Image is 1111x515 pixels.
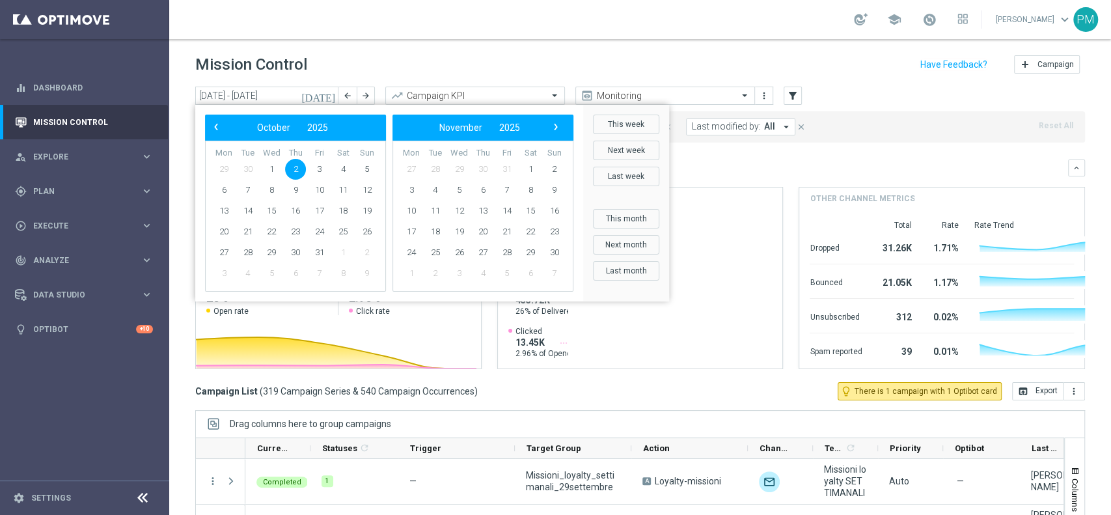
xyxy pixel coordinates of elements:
[889,476,909,486] span: Auto
[31,494,71,502] a: Settings
[15,324,27,335] i: lightbulb
[692,121,761,132] span: Last modified by:
[14,117,154,128] button: Mission Control
[1068,160,1085,176] button: keyboard_arrow_down
[499,122,520,133] span: 2025
[261,263,282,284] span: 5
[1032,443,1063,453] span: Last Modified By
[686,118,795,135] button: Last modified by: All arrow_drop_down
[238,242,258,263] span: 28
[425,263,446,284] span: 2
[33,70,153,105] a: Dashboard
[920,60,987,69] input: Have Feedback?
[473,263,493,284] span: 4
[238,159,258,180] span: 30
[263,385,474,397] span: 319 Campaign Series & 540 Campaign Occurrences
[1073,7,1098,32] div: PM
[15,289,141,301] div: Data Studio
[520,159,541,180] span: 1
[14,255,154,266] div: track_changes Analyze keyboard_arrow_right
[824,464,867,499] span: Missioni loyalty SETTIMANALI
[195,55,307,74] h1: Mission Control
[927,340,958,361] div: 0.01%
[33,222,141,230] span: Execute
[955,443,984,453] span: Optibot
[195,87,338,105] input: Select date range
[575,87,755,105] ng-select: Monitoring
[331,148,355,159] th: weekday
[236,148,260,159] th: weekday
[299,87,338,106] button: [DATE]
[285,263,306,284] span: 6
[213,159,234,180] span: 29
[1012,385,1085,396] multiple-options-button: Export to CSV
[309,242,330,263] span: 31
[544,242,565,263] span: 30
[357,180,377,201] span: 12
[526,469,620,493] span: Missioni_loyalty_settimanali_29settembre
[581,89,594,102] i: preview
[257,443,288,453] span: Current Status
[15,220,141,232] div: Execute
[520,263,541,284] span: 6
[359,443,370,453] i: refresh
[33,153,141,161] span: Explore
[208,119,225,136] button: ‹
[887,12,901,27] span: school
[424,148,448,159] th: weekday
[515,337,576,348] span: 13.45K
[15,151,27,163] i: person_search
[207,475,219,487] i: more_vert
[425,180,446,201] span: 4
[301,90,336,102] i: [DATE]
[547,119,564,136] button: ›
[195,105,669,301] bs-daterangepicker-container: calendar
[230,419,391,429] div: Row Groups
[333,263,353,284] span: 8
[877,340,911,361] div: 39
[230,419,391,429] span: Drag columns here to group campaigns
[877,271,911,292] div: 21.05K
[322,475,333,487] div: 1
[593,167,659,186] button: Last week
[520,180,541,201] span: 8
[439,122,482,133] span: November
[396,119,564,136] bs-datepicker-navigation-view: ​ ​ ​
[1063,382,1085,400] button: more_vert
[15,255,141,266] div: Analyze
[15,82,27,94] i: equalizer
[309,221,330,242] span: 24
[285,159,306,180] span: 2
[840,385,852,397] i: lightbulb_outline
[213,180,234,201] span: 6
[322,443,357,453] span: Statuses
[309,159,330,180] span: 3
[927,236,958,257] div: 1.71%
[357,263,377,284] span: 9
[497,159,517,180] span: 31
[14,152,154,162] button: person_search Explore keyboard_arrow_right
[285,221,306,242] span: 23
[15,220,27,232] i: play_circle_outline
[497,180,517,201] span: 7
[141,254,153,266] i: keyboard_arrow_right
[431,119,491,136] button: November
[401,180,422,201] span: 3
[515,306,575,316] span: 26% of Delivered
[333,159,353,180] span: 4
[495,148,519,159] th: weekday
[542,148,566,159] th: weekday
[448,180,469,201] span: 5
[425,201,446,221] span: 11
[261,221,282,242] span: 22
[385,87,565,105] ng-select: Campaign KPI
[141,288,153,301] i: keyboard_arrow_right
[141,150,153,163] i: keyboard_arrow_right
[544,159,565,180] span: 2
[361,91,370,100] i: arrow_forward
[547,118,564,135] span: ›
[357,87,375,105] button: arrow_forward
[593,235,659,255] button: Next month
[401,242,422,263] span: 24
